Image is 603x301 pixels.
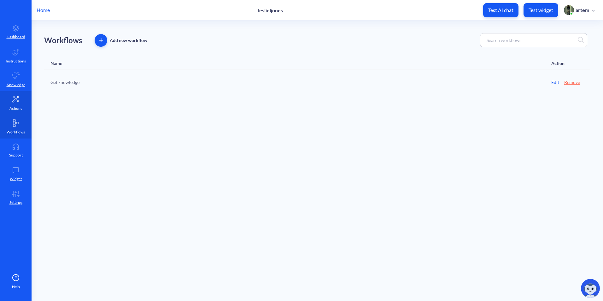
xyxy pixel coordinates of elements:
[7,34,25,40] p: Dashboard
[581,279,600,298] img: copilot-icon.svg
[529,7,553,13] p: Test widget
[50,79,79,86] a: Get knowledge
[7,82,25,88] p: Knowledge
[9,152,23,158] p: Support
[7,129,25,135] p: Workflows
[564,5,574,15] img: user photo
[10,176,22,182] p: Widget
[44,35,82,46] p: Workflows
[564,79,580,86] button: Remove
[37,6,50,14] p: Home
[258,7,283,13] p: leslieljones
[50,61,62,66] div: Name
[483,37,578,44] input: Search workflows
[483,3,518,17] button: Test AI chat
[524,3,558,17] button: Test widget
[561,4,598,16] button: user photoartem
[9,200,22,205] p: Settings
[576,7,589,14] p: artem
[488,7,513,13] p: Test AI chat
[6,58,26,64] p: Instructions
[551,79,559,86] a: Edit
[12,284,20,290] span: Help
[551,61,565,66] div: Action
[9,106,22,111] p: Actions
[110,37,147,44] div: Add new workflow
